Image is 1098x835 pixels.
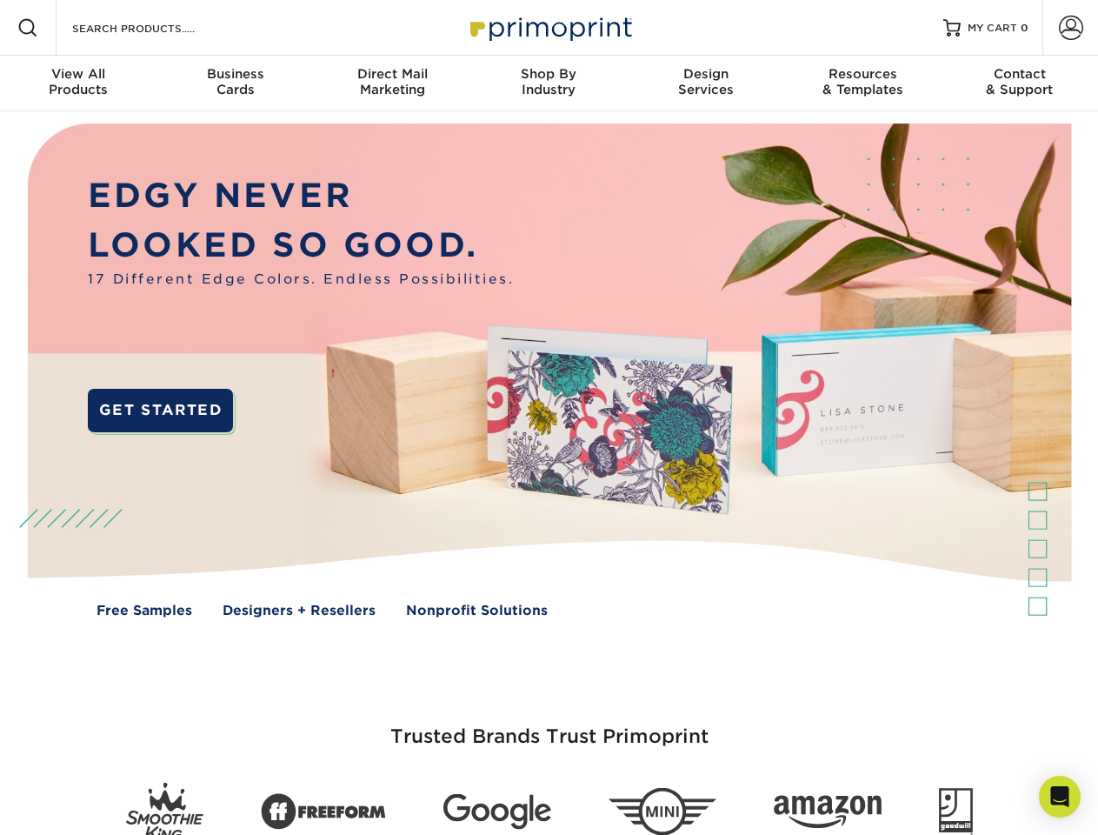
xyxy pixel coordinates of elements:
span: Business [156,66,313,82]
div: Services [628,66,784,97]
div: Marketing [314,66,470,97]
span: Shop By [470,66,627,82]
a: Designers + Resellers [223,601,376,621]
div: Cards [156,66,313,97]
a: Nonprofit Solutions [406,601,548,621]
a: Contact& Support [942,56,1098,111]
input: SEARCH PRODUCTS..... [70,17,240,38]
span: Resources [784,66,941,82]
div: & Support [942,66,1098,97]
span: MY CART [968,21,1017,36]
a: Direct MailMarketing [314,56,470,111]
span: 17 Different Edge Colors. Endless Possibilities. [88,270,514,290]
h3: Trusted Brands Trust Primoprint [41,684,1058,769]
a: Resources& Templates [784,56,941,111]
p: EDGY NEVER [88,171,514,221]
img: Goodwill [939,788,973,835]
img: Primoprint [462,9,636,46]
a: BusinessCards [156,56,313,111]
img: Google [443,794,551,830]
div: Open Intercom Messenger [1039,776,1081,818]
a: DesignServices [628,56,784,111]
span: Design [628,66,784,82]
a: GET STARTED [88,389,233,432]
a: Shop ByIndustry [470,56,627,111]
p: LOOKED SO GOOD. [88,221,514,271]
span: Contact [942,66,1098,82]
a: Free Samples [96,601,192,621]
div: & Templates [784,66,941,97]
img: Amazon [774,796,882,829]
span: 0 [1021,22,1028,34]
iframe: Google Customer Reviews [4,782,148,829]
span: Direct Mail [314,66,470,82]
div: Industry [470,66,627,97]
